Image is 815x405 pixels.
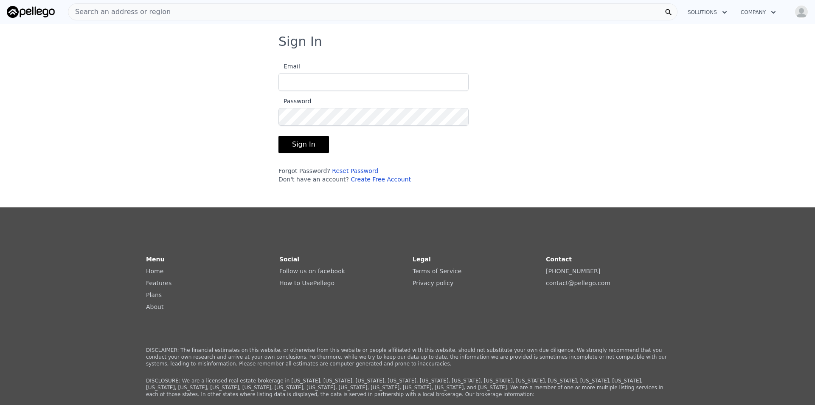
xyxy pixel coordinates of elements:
[278,34,537,49] h3: Sign In
[7,6,55,18] img: Pellego
[413,268,461,275] a: Terms of Service
[546,268,600,275] a: [PHONE_NUMBER]
[278,136,329,153] button: Sign In
[332,167,378,174] a: Reset Password
[146,347,669,367] p: DISCLAIMER: The financial estimates on this website, or otherwise from this website or people aff...
[278,73,469,91] input: Email
[68,7,171,17] span: Search an address or region
[795,5,808,19] img: avatar
[546,280,610,286] a: contact@pellego.com
[681,5,734,20] button: Solutions
[278,63,300,70] span: Email
[146,377,669,398] p: DISCLOSURE: We are a licensed real estate brokerage in [US_STATE], [US_STATE], [US_STATE], [US_ST...
[146,280,171,286] a: Features
[546,256,572,263] strong: Contact
[279,256,299,263] strong: Social
[278,108,469,126] input: Password
[278,167,469,184] div: Forgot Password? Don't have an account?
[278,98,311,105] span: Password
[146,256,164,263] strong: Menu
[146,268,163,275] a: Home
[413,280,453,286] a: Privacy policy
[351,176,411,183] a: Create Free Account
[279,268,345,275] a: Follow us on facebook
[413,256,431,263] strong: Legal
[146,292,162,298] a: Plans
[279,280,334,286] a: How to UsePellego
[146,303,163,310] a: About
[734,5,783,20] button: Company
